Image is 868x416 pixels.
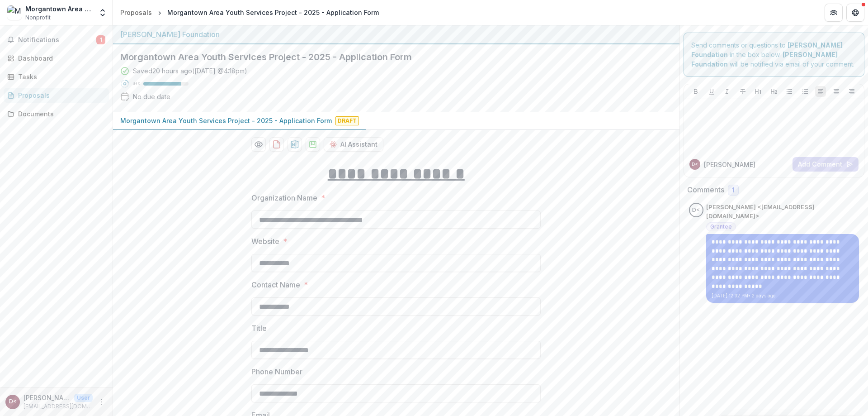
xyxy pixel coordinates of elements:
img: Morgantown Area Youth Services Project [7,5,22,20]
p: Website [251,236,279,247]
p: Phone Number [251,366,302,377]
button: Strike [737,86,748,97]
button: Partners [825,4,843,22]
a: Tasks [4,69,109,84]
div: Tasks [18,72,102,81]
span: Draft [335,116,359,125]
h2: Morgantown Area Youth Services Project - 2025 - Application Form [120,52,658,62]
a: Proposals [117,6,156,19]
button: download-proposal [306,137,320,152]
p: Title [251,323,267,334]
p: User [74,394,93,402]
p: Morgantown Area Youth Services Project - 2025 - Application Form [120,116,332,125]
a: Proposals [4,88,109,103]
button: AI Assistant [324,137,383,152]
button: Heading 1 [753,86,764,97]
span: Nonprofit [25,14,51,22]
p: [DATE] 12:32 PM • 2 days ago [712,292,854,299]
button: Preview 0685ea58-6e31-4c07-aa7c-11e2054b639d-0.pdf [251,137,266,152]
button: Italicize [722,86,732,97]
button: Notifications1 [4,33,109,47]
div: Dashboard [18,53,102,63]
button: More [96,397,107,407]
p: 84 % [133,81,140,87]
div: Saved 20 hours ago ( [DATE] @ 4:18pm ) [133,66,247,76]
div: Send comments or questions to in the box below. will be notified via email of your comment. [684,33,865,77]
h2: Comments [687,186,724,194]
nav: breadcrumb [117,6,382,19]
p: [PERSON_NAME] [704,160,755,169]
button: Add Comment [793,157,859,172]
button: Align Left [815,86,826,97]
button: Open entity switcher [96,4,109,22]
a: Dashboard [4,51,109,66]
div: Documents [18,109,102,119]
button: download-proposal [269,137,284,152]
div: Proposals [18,91,102,100]
button: Heading 2 [769,86,779,97]
button: Align Right [846,86,857,97]
a: Documents [4,106,109,121]
div: [PERSON_NAME] Foundation [120,29,672,40]
div: Danny Trejo <maysp160@gmail.com> [9,399,17,405]
span: Notifications [18,36,96,44]
button: Bullet List [784,86,795,97]
span: 1 [732,186,735,194]
button: Bold [690,86,701,97]
p: Contact Name [251,279,300,290]
button: Align Center [831,86,842,97]
p: [PERSON_NAME] <[EMAIL_ADDRESS][DOMAIN_NAME]> [706,203,859,220]
div: Danny Trejo <maysp160@gmail.com> [692,207,700,213]
div: Proposals [120,8,152,17]
span: Grantee [710,224,732,230]
div: No due date [133,92,170,101]
button: download-proposal [288,137,302,152]
p: [EMAIL_ADDRESS][DOMAIN_NAME] [24,402,93,411]
p: [PERSON_NAME] <[EMAIL_ADDRESS][DOMAIN_NAME]> [24,393,71,402]
span: 1 [96,35,105,44]
p: Organization Name [251,192,317,203]
div: Morgantown Area Youth Services Project [25,4,93,14]
div: Morgantown Area Youth Services Project - 2025 - Application Form [167,8,379,17]
button: Ordered List [800,86,811,97]
button: Underline [706,86,717,97]
div: Danny Trejo <maysp160@gmail.com> [692,162,698,167]
button: Get Help [846,4,864,22]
